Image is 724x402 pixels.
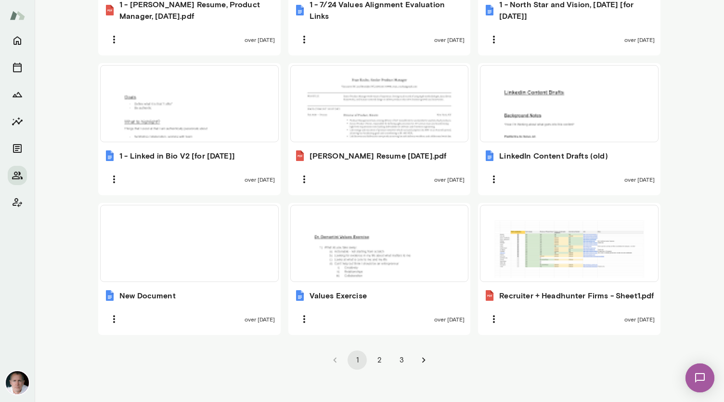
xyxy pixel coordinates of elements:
h6: LinkedIn Content Drafts (old) [499,150,608,161]
img: Mento [10,6,25,25]
h6: Recruiter + Headhunter Firms - Sheet1.pdf [499,290,654,301]
button: page 1 [348,350,367,370]
img: LinkedIn Content Drafts (old) [484,150,495,161]
div: pagination [98,343,660,370]
img: 1 - 7/24 Values Alignment Evaluation Links [294,4,306,16]
img: New Document [104,290,116,301]
img: Recruiter + Headhunter Firms - Sheet1.pdf [484,290,495,301]
span: over [DATE] [245,315,275,323]
img: 1 - North Star and Vision, Jul 2023 [for 7/12/2023] [484,4,495,16]
button: Go to next page [414,350,433,370]
img: 1 - Linked in Bio V2 [for 7/12/2023] [104,150,116,161]
span: over [DATE] [624,315,655,323]
img: 1 - Evan Roche Resume, Product Manager, July 2023.pdf [104,4,116,16]
img: Mike Lane [6,371,29,394]
button: Documents [8,139,27,158]
h6: [PERSON_NAME] Resume [DATE].pdf [310,150,447,161]
span: over [DATE] [434,175,465,183]
button: Go to page 2 [370,350,389,370]
button: Go to page 3 [392,350,411,370]
h6: 1 - Linked in Bio V2 [for [DATE]] [119,150,235,161]
button: Growth Plan [8,85,27,104]
button: Insights [8,112,27,131]
button: Client app [8,193,27,212]
button: Members [8,166,27,185]
button: Home [8,31,27,50]
h6: Values Exercise [310,290,367,301]
h6: New Document [119,290,176,301]
span: over [DATE] [434,315,465,323]
span: over [DATE] [624,175,655,183]
span: over [DATE] [624,36,655,43]
button: Sessions [8,58,27,77]
nav: pagination navigation [324,350,435,370]
img: Evan Roche Resume June 2023.pdf [294,150,306,161]
span: over [DATE] [245,36,275,43]
span: over [DATE] [434,36,465,43]
span: over [DATE] [245,175,275,183]
img: Values Exercise [294,290,306,301]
